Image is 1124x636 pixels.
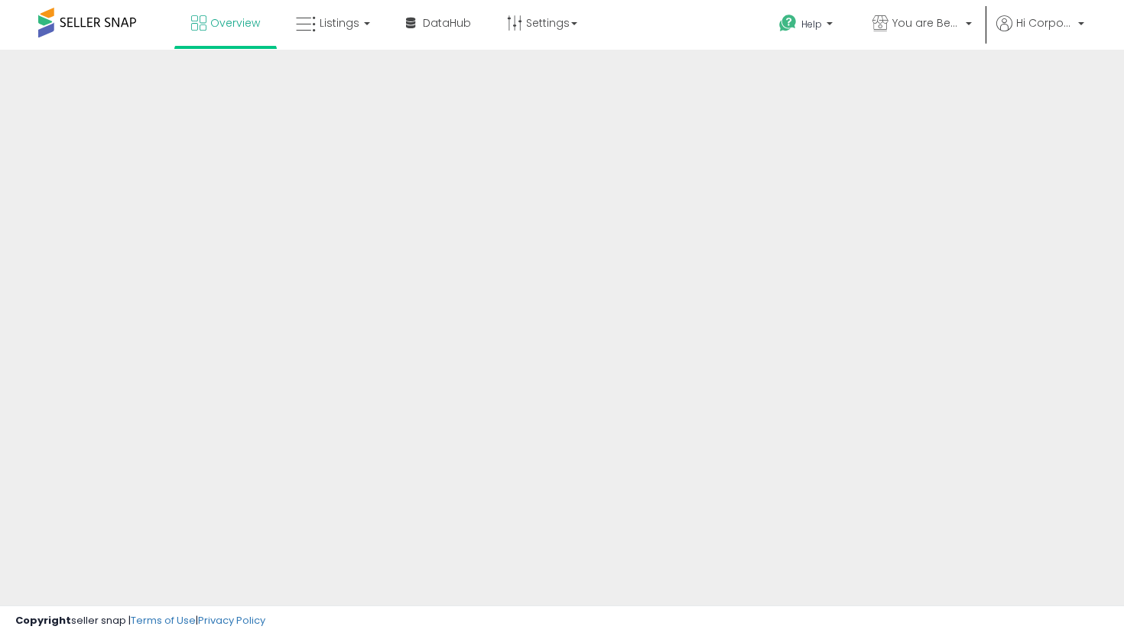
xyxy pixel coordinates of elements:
a: Privacy Policy [198,613,265,628]
span: DataHub [423,15,471,31]
strong: Copyright [15,613,71,628]
a: Hi Corporate [996,15,1084,50]
a: Help [767,2,848,50]
span: Listings [320,15,359,31]
i: Get Help [778,14,798,33]
span: Hi Corporate [1016,15,1074,31]
span: Overview [210,15,260,31]
div: seller snap | | [15,614,265,628]
span: You are Beautiful ([GEOGRAPHIC_DATA]) [892,15,961,31]
a: Terms of Use [131,613,196,628]
span: Help [801,18,822,31]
